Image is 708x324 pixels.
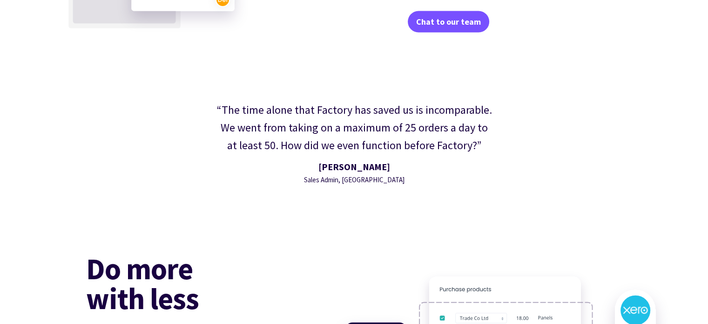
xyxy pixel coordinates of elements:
a: Chat to our team [408,11,489,33]
strong: [PERSON_NAME] [318,161,390,172]
iframe: Chat Widget [553,223,708,324]
h2: Do more with less [86,254,301,313]
div: Sales Admin, [GEOGRAPHIC_DATA] [304,174,405,186]
div: “The time alone that Factory has saved us is incomparable. We went from taking on a maximum of 25... [216,101,493,155]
